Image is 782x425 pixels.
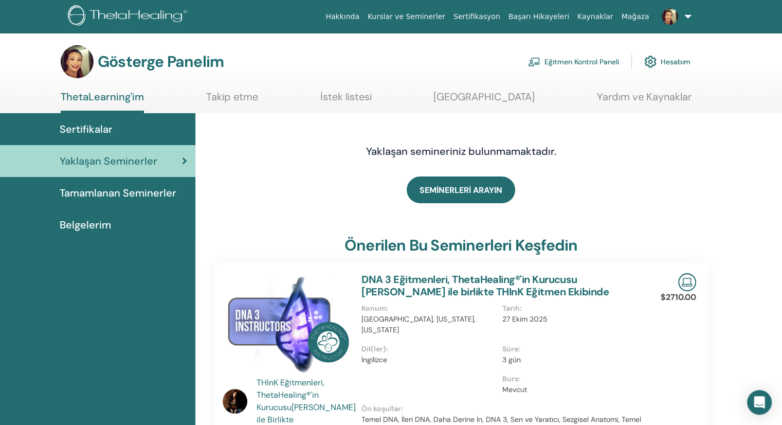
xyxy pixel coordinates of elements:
font: Mevcut [502,385,527,394]
font: Kaynaklar [577,12,613,21]
img: cog.svg [644,53,657,70]
font: Mağaza [621,12,649,21]
img: default.jpg [223,389,247,414]
font: 3 gün [502,355,521,364]
font: Sertifikasyon [453,12,500,21]
font: [GEOGRAPHIC_DATA], [US_STATE], [US_STATE] [361,314,476,334]
font: Ön koşullar [361,404,401,413]
a: İstek listesi [320,91,372,111]
font: İngilizce [361,355,387,364]
font: Gösterge Panelim [98,51,224,72]
a: Hakkında [321,7,363,26]
font: Hesabım [661,58,690,67]
a: Eğitmen Kontrol Paneli [528,50,619,73]
a: Kaynaklar [573,7,617,26]
font: : [386,344,388,353]
a: Sertifikasyon [449,7,504,26]
font: İstek listesi [320,90,372,103]
a: Mağaza [617,7,653,26]
font: Yardım ve Kaynaklar [597,90,692,103]
font: [GEOGRAPHIC_DATA] [433,90,535,103]
font: önerilen bu seminerleri keşfedin [344,235,577,255]
font: Süre [502,344,518,353]
font: Yaklaşan semineriniz bulunmamaktadır. [366,145,556,158]
a: SEMİNERLERİ ARAYIN [407,176,515,203]
font: [PERSON_NAME] ile Birlikte [257,402,356,425]
img: logo.png [68,5,191,28]
a: DNA 3 Eğitmenleri, ThetaHealing®'in Kurucusu [PERSON_NAME] ile birlikte THInK Eğitmen Ekibinde [361,273,609,298]
img: Canlı Çevrimiçi Seminer [678,273,696,291]
font: 27 Ekim 2025 [502,314,548,324]
font: : [386,304,388,313]
a: Hesabım [644,50,690,73]
img: chalkboard-teacher.svg [528,57,540,66]
font: THInK Eğitmenleri, ThetaHealing®'in Kurucusu [257,377,324,413]
a: [GEOGRAPHIC_DATA] [433,91,535,111]
font: Sertifikalar [60,122,113,136]
font: : [518,344,520,353]
a: Takip etme [206,91,258,111]
font: $2710.00 [661,292,696,303]
font: Burs [502,374,518,383]
font: Hakkında [325,12,359,21]
font: ThetaLearning'im [61,90,144,103]
font: Belgelerim [60,218,111,232]
font: : [518,374,520,383]
font: Kurslar ve Seminerler [368,12,445,21]
font: Tamamlanan Seminerler [60,186,176,200]
img: DNA 3 Eğitmenleri [223,273,349,380]
a: Kurslar ve Seminerler [363,7,449,26]
a: Başarı Hikayeleri [504,7,573,26]
font: Tarih [502,304,520,313]
img: default.jpg [662,8,678,25]
font: Eğitmen Kontrol Paneli [544,58,619,67]
font: Dil(ler) [361,344,386,353]
a: ThetaLearning'im [61,91,144,113]
font: Konum [361,304,386,313]
font: : [401,404,403,413]
font: SEMİNERLERİ ARAYIN [420,185,502,196]
font: Yaklaşan Seminerler [60,154,157,168]
a: Yardım ve Kaynaklar [597,91,692,111]
img: default.jpg [61,45,94,78]
div: Intercom Messenger'ı açın [747,390,772,415]
font: Takip etme [206,90,258,103]
font: Başarı Hikayeleri [508,12,569,21]
font: : [520,304,522,313]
